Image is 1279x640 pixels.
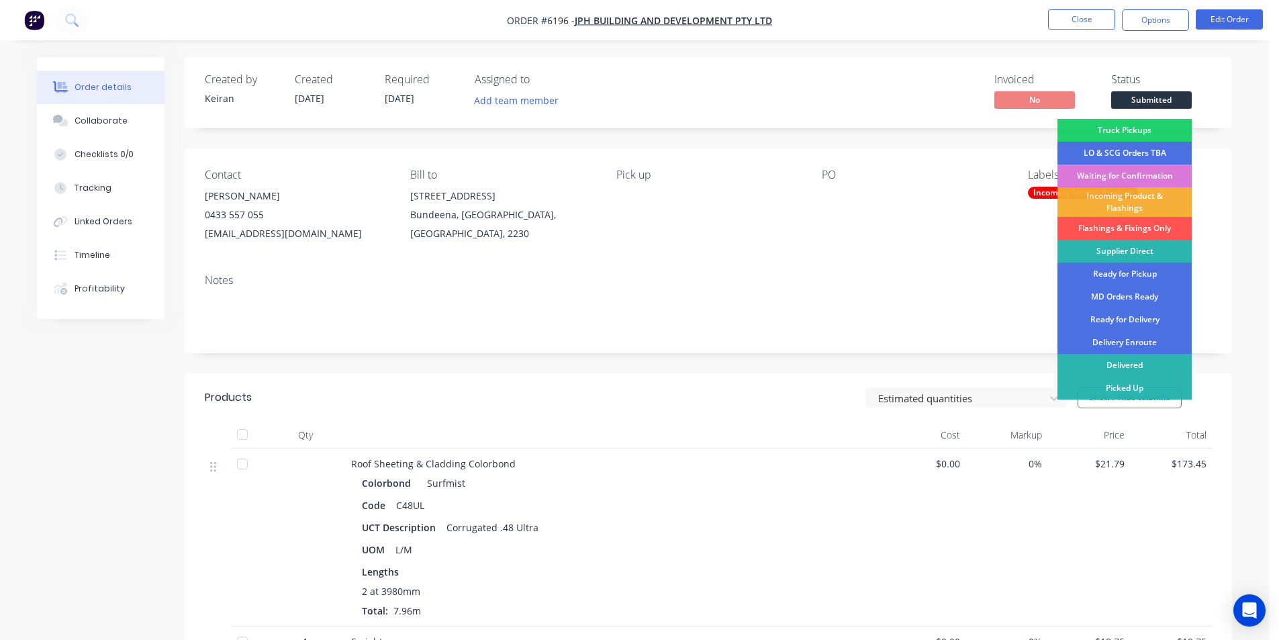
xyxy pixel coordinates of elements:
div: Products [205,390,252,406]
div: Created by [205,73,279,86]
div: Supplier Direct [1057,240,1192,263]
button: Edit Order [1196,9,1263,30]
div: Status [1111,73,1212,86]
div: Corrugated .48 Ultra [441,518,544,537]
div: Notes [205,274,1212,287]
div: [PERSON_NAME] [205,187,389,205]
div: [PERSON_NAME]0433 557 055[EMAIL_ADDRESS][DOMAIN_NAME] [205,187,389,243]
button: Add team member [475,91,566,109]
button: Submitted [1111,91,1192,111]
div: Code [362,496,391,515]
span: No [994,91,1075,108]
div: Waiting for Confirmation [1057,165,1192,187]
img: Factory [24,10,44,30]
div: Incoming Stramit Product [1028,187,1138,199]
span: Lengths [362,565,399,579]
div: L/M [390,540,418,559]
div: Assigned to [475,73,609,86]
div: Timeline [75,249,110,261]
div: Incoming Product & Flashings [1057,187,1192,217]
div: MD Orders Ready [1057,285,1192,308]
div: Linked Orders [75,216,132,228]
div: Picked Up [1057,377,1192,400]
div: Tracking [75,182,111,194]
div: Keiran [205,91,279,105]
div: Markup [965,422,1048,449]
div: Ready for Pickup [1057,263,1192,285]
div: UOM [362,540,390,559]
div: [STREET_ADDRESS] [410,187,594,205]
div: Profitability [75,283,125,295]
button: Close [1048,9,1115,30]
div: Surfmist [422,473,465,493]
div: Open Intercom Messenger [1233,594,1266,627]
button: Profitability [37,272,164,306]
span: Total: [362,604,388,617]
div: Cost [883,422,965,449]
span: 7.96m [388,604,426,617]
button: Collaborate [37,104,164,138]
button: Tracking [37,171,164,205]
div: Delivery Enroute [1057,331,1192,354]
div: Qty [265,422,346,449]
button: Timeline [37,238,164,272]
span: [DATE] [295,92,324,105]
div: Flashings & Fixings Only [1057,217,1192,240]
span: 0% [971,457,1043,471]
button: Checklists 0/0 [37,138,164,171]
button: Options [1122,9,1189,31]
div: Collaborate [75,115,128,127]
span: $0.00 [888,457,960,471]
span: [DATE] [385,92,414,105]
div: Required [385,73,459,86]
div: Bill to [410,169,594,181]
div: C48UL [391,496,430,515]
div: LO & SCG Orders TBA [1057,142,1192,165]
div: Order details [75,81,132,93]
a: JPH Building and Development Pty Ltd [575,14,772,27]
div: Labels [1028,169,1212,181]
div: 0433 557 055 [205,205,389,224]
button: Add team member [467,91,566,109]
button: Order details [37,71,164,104]
span: $21.79 [1053,457,1125,471]
span: $173.45 [1135,457,1207,471]
div: Checklists 0/0 [75,148,134,161]
span: 2 at 3980mm [362,584,420,598]
div: Pick up [616,169,800,181]
div: [EMAIL_ADDRESS][DOMAIN_NAME] [205,224,389,243]
div: PO [822,169,1006,181]
div: Price [1047,422,1130,449]
div: Invoiced [994,73,1095,86]
div: Created [295,73,369,86]
div: Ready for Delivery [1057,308,1192,331]
div: Contact [205,169,389,181]
div: Truck Pickups [1057,119,1192,142]
div: [STREET_ADDRESS]Bundeena, [GEOGRAPHIC_DATA], [GEOGRAPHIC_DATA], 2230 [410,187,594,243]
span: Roof Sheeting & Cladding Colorbond [351,457,516,470]
div: UCT Description [362,518,441,537]
span: Order #6196 - [507,14,575,27]
button: Linked Orders [37,205,164,238]
div: Delivered [1057,354,1192,377]
div: Colorbond [362,473,416,493]
span: Submitted [1111,91,1192,108]
div: Bundeena, [GEOGRAPHIC_DATA], [GEOGRAPHIC_DATA], 2230 [410,205,594,243]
